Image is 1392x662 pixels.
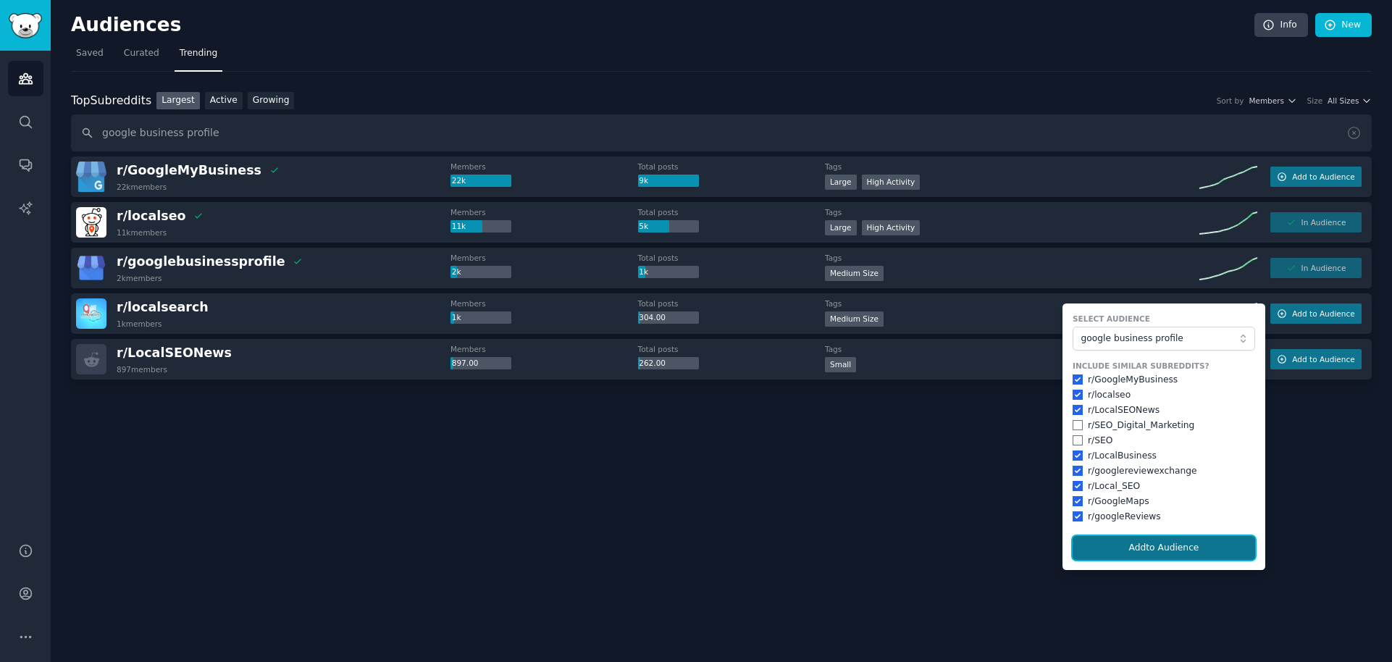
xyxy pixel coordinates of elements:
[1270,349,1362,369] button: Add to Audience
[117,254,285,269] span: r/ googlebusinessprofile
[76,162,106,192] img: GoogleMyBusiness
[117,300,209,314] span: r/ localsearch
[638,298,826,309] dt: Total posts
[1073,327,1255,351] button: google business profile
[1328,96,1359,106] span: All Sizes
[205,92,243,110] a: Active
[1088,450,1157,463] div: r/ LocalBusiness
[638,266,699,279] div: 1k
[450,298,638,309] dt: Members
[1088,480,1140,493] div: r/ Local_SEO
[825,253,1199,263] dt: Tags
[638,207,826,217] dt: Total posts
[1315,13,1372,38] a: New
[1307,96,1323,106] div: Size
[180,47,217,60] span: Trending
[124,47,159,60] span: Curated
[1088,374,1178,387] div: r/ GoogleMyBusiness
[9,13,42,38] img: GummySearch logo
[117,364,167,374] div: 897 members
[1088,511,1161,524] div: r/ googleReviews
[1292,354,1354,364] span: Add to Audience
[862,175,921,190] div: High Activity
[450,311,511,324] div: 1k
[76,47,104,60] span: Saved
[71,92,151,110] div: Top Subreddits
[825,311,884,327] div: Medium Size
[1292,172,1354,182] span: Add to Audience
[450,207,638,217] dt: Members
[71,42,109,72] a: Saved
[1254,13,1308,38] a: Info
[638,220,699,233] div: 5k
[1088,495,1149,508] div: r/ GoogleMaps
[450,266,511,279] div: 2k
[119,42,164,72] a: Curated
[825,207,1199,217] dt: Tags
[638,344,826,354] dt: Total posts
[825,344,1199,354] dt: Tags
[1270,303,1362,324] button: Add to Audience
[450,162,638,172] dt: Members
[825,266,884,281] div: Medium Size
[1270,167,1362,187] button: Add to Audience
[1073,314,1255,324] label: Select Audience
[450,344,638,354] dt: Members
[1217,96,1244,106] div: Sort by
[1073,361,1255,371] label: Include Similar Subreddits?
[1088,465,1197,478] div: r/ googlereviewexchange
[638,162,826,172] dt: Total posts
[1088,435,1112,448] div: r/ SEO
[825,175,857,190] div: Large
[825,162,1199,172] dt: Tags
[117,227,167,238] div: 11k members
[71,14,1254,37] h2: Audiences
[638,175,699,188] div: 9k
[71,114,1372,151] input: Search name, description, topic
[1328,96,1372,106] button: All Sizes
[1088,389,1131,402] div: r/ localseo
[638,357,699,370] div: 262.00
[117,209,186,223] span: r/ localseo
[117,319,162,329] div: 1k members
[117,273,162,283] div: 2k members
[825,220,857,235] div: Large
[175,42,222,72] a: Trending
[862,220,921,235] div: High Activity
[76,207,106,238] img: localseo
[117,345,232,360] span: r/ LocalSEONews
[248,92,295,110] a: Growing
[825,298,1199,309] dt: Tags
[1081,332,1240,345] span: google business profile
[450,220,511,233] div: 11k
[76,253,106,283] img: googlebusinessprofile
[450,175,511,188] div: 22k
[1073,536,1255,561] button: Addto Audience
[1088,419,1194,432] div: r/ SEO_Digital_Marketing
[638,311,699,324] div: 304.00
[450,357,511,370] div: 897.00
[117,182,167,192] div: 22k members
[76,298,106,329] img: localsearch
[450,253,638,263] dt: Members
[638,253,826,263] dt: Total posts
[1249,96,1284,106] span: Members
[117,163,261,177] span: r/ GoogleMyBusiness
[825,357,856,372] div: Small
[156,92,200,110] a: Largest
[1088,404,1160,417] div: r/ LocalSEONews
[1249,96,1296,106] button: Members
[1292,309,1354,319] span: Add to Audience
